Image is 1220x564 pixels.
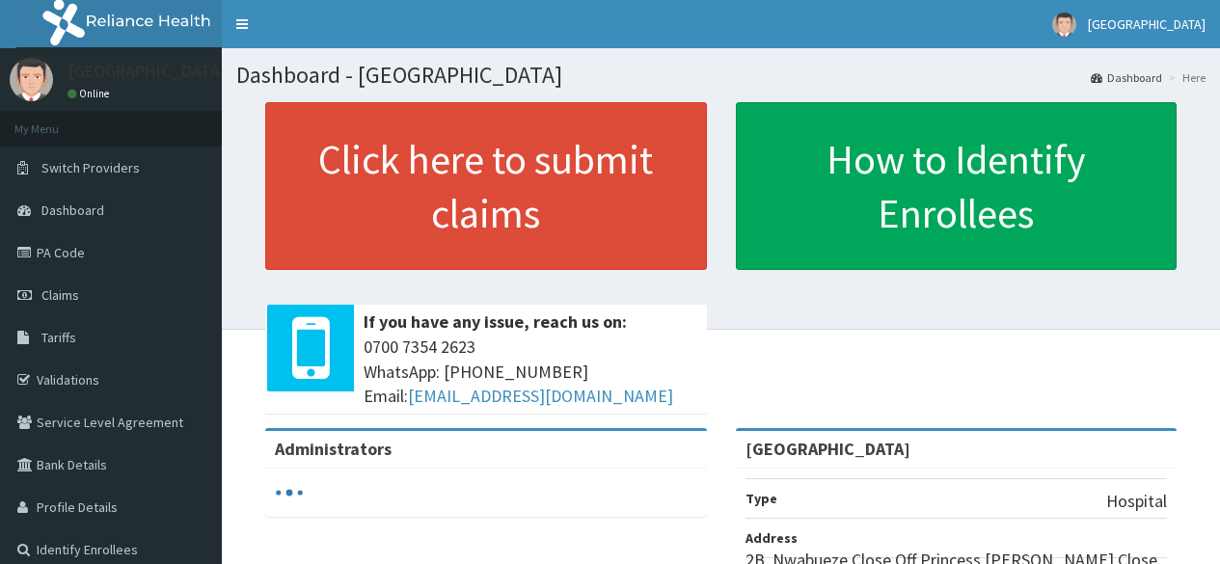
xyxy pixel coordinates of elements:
li: Here [1164,69,1206,86]
a: [EMAIL_ADDRESS][DOMAIN_NAME] [408,385,673,407]
span: Switch Providers [41,159,140,176]
span: Tariffs [41,329,76,346]
p: Hospital [1106,489,1167,514]
span: Claims [41,286,79,304]
img: User Image [10,58,53,101]
p: [GEOGRAPHIC_DATA] [68,63,227,80]
a: Online [68,87,114,100]
b: Address [746,529,798,547]
a: How to Identify Enrollees [736,102,1178,270]
span: [GEOGRAPHIC_DATA] [1088,15,1206,33]
span: 0700 7354 2623 WhatsApp: [PHONE_NUMBER] Email: [364,335,697,409]
a: Click here to submit claims [265,102,707,270]
span: Dashboard [41,201,104,219]
b: Administrators [275,438,392,460]
b: Type [746,490,777,507]
a: Dashboard [1091,69,1162,86]
img: User Image [1052,13,1076,37]
strong: [GEOGRAPHIC_DATA] [746,438,910,460]
h1: Dashboard - [GEOGRAPHIC_DATA] [236,63,1206,88]
b: If you have any issue, reach us on: [364,310,627,333]
svg: audio-loading [275,478,304,507]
